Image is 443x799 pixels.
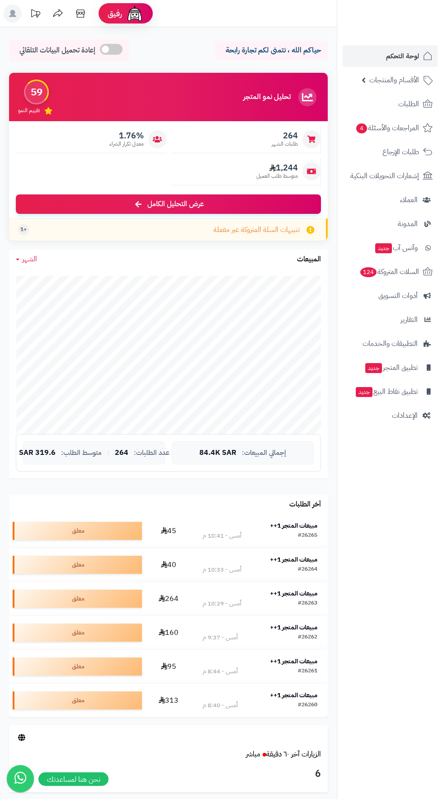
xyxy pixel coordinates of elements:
[19,45,95,56] span: إعادة تحميل البيانات التلقائي
[203,531,241,540] div: أمس - 10:41 م
[24,5,47,25] a: تحديثات المنصة
[343,45,438,67] a: لوحة التحكم
[298,667,317,676] div: #26261
[243,93,291,101] h3: تحليل نمو المتجر
[115,449,128,457] span: 264
[398,217,418,230] span: المدونة
[343,189,438,211] a: العملاء
[246,749,321,760] a: الزيارات آخر ٦٠ دقيقةمباشر
[375,243,392,253] span: جديد
[374,241,418,254] span: وآتس آب
[203,667,238,676] div: أمس - 8:44 م
[270,657,317,666] strong: مبيعات المتجر 1++
[20,226,27,233] span: +1
[365,363,382,373] span: جديد
[386,50,419,62] span: لوحة التحكم
[343,141,438,163] a: طلبات الإرجاع
[363,337,418,350] span: التطبيقات والخدمات
[297,255,321,264] h3: المبيعات
[401,313,418,326] span: التقارير
[298,701,317,710] div: #26260
[359,265,419,278] span: السلات المتروكة
[22,254,37,265] span: الشهر
[203,701,238,710] div: أمس - 8:40 م
[16,194,321,214] a: عرض التحليل الكامل
[369,74,419,86] span: الأقسام والمنتجات
[16,254,37,265] a: الشهر
[272,131,298,141] span: 264
[146,650,192,683] td: 95
[61,449,102,457] span: متوسط الطلب:
[109,140,144,148] span: معدل تكرار الشراء
[270,521,317,530] strong: مبيعات المتجر 1++
[343,261,438,283] a: السلات المتروكة124
[146,582,192,615] td: 264
[126,5,144,23] img: ai-face.png
[382,146,419,158] span: طلبات الإرجاع
[13,522,142,540] div: معلق
[16,766,321,782] h3: 6
[19,449,56,457] span: 319.6 SAR
[355,385,418,398] span: تطبيق نقاط البيع
[134,449,170,457] span: عدد الطلبات:
[256,163,298,173] span: 1,244
[350,170,419,182] span: إشعارات التحويلات البنكية
[146,616,192,649] td: 160
[356,123,367,133] span: 4
[270,690,317,700] strong: مبيعات المتجر 1++
[246,749,260,760] small: مباشر
[343,93,438,115] a: الطلبات
[13,624,142,642] div: معلق
[356,387,372,397] span: جديد
[343,165,438,187] a: إشعارات التحويلات البنكية
[270,589,317,598] strong: مبيعات المتجر 1++
[343,333,438,355] a: التطبيقات والخدمات
[392,409,418,422] span: الإعدادات
[272,140,298,148] span: طلبات الشهر
[18,107,40,114] span: تقييم النمو
[146,514,192,548] td: 45
[343,213,438,235] a: المدونة
[270,555,317,564] strong: مبيعات المتجر 1++
[108,8,122,19] span: رفيق
[203,599,241,608] div: أمس - 10:29 م
[298,565,317,574] div: #26264
[298,633,317,642] div: #26262
[107,449,109,456] span: |
[147,199,204,209] span: عرض التحليل الكامل
[378,289,418,302] span: أدوات التسويق
[343,117,438,139] a: المراجعات والأسئلة4
[298,531,317,540] div: #26265
[298,599,317,608] div: #26263
[13,590,142,608] div: معلق
[242,449,286,457] span: إجمالي المبيعات:
[355,122,419,134] span: المراجعات والأسئلة
[203,565,241,574] div: أمس - 10:33 م
[221,45,321,56] p: حياكم الله ، نتمنى لكم تجارة رابحة
[398,98,419,110] span: الطلبات
[109,131,144,141] span: 1.76%
[256,172,298,180] span: متوسط طلب العميل
[13,657,142,676] div: معلق
[360,267,377,277] span: 124
[146,684,192,717] td: 313
[400,194,418,206] span: العملاء
[13,691,142,709] div: معلق
[270,623,317,632] strong: مبيعات المتجر 1++
[343,357,438,378] a: تطبيق المتجرجديد
[343,381,438,402] a: تطبيق نقاط البيعجديد
[13,556,142,574] div: معلق
[203,633,238,642] div: أمس - 9:37 م
[199,449,236,457] span: 84.4K SAR
[343,237,438,259] a: وآتس آبجديد
[213,225,300,235] span: تنبيهات السلة المتروكة غير مفعلة
[343,309,438,331] a: التقارير
[343,285,438,307] a: أدوات التسويق
[364,361,418,374] span: تطبيق المتجر
[289,501,321,509] h3: آخر الطلبات
[343,405,438,426] a: الإعدادات
[146,548,192,582] td: 40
